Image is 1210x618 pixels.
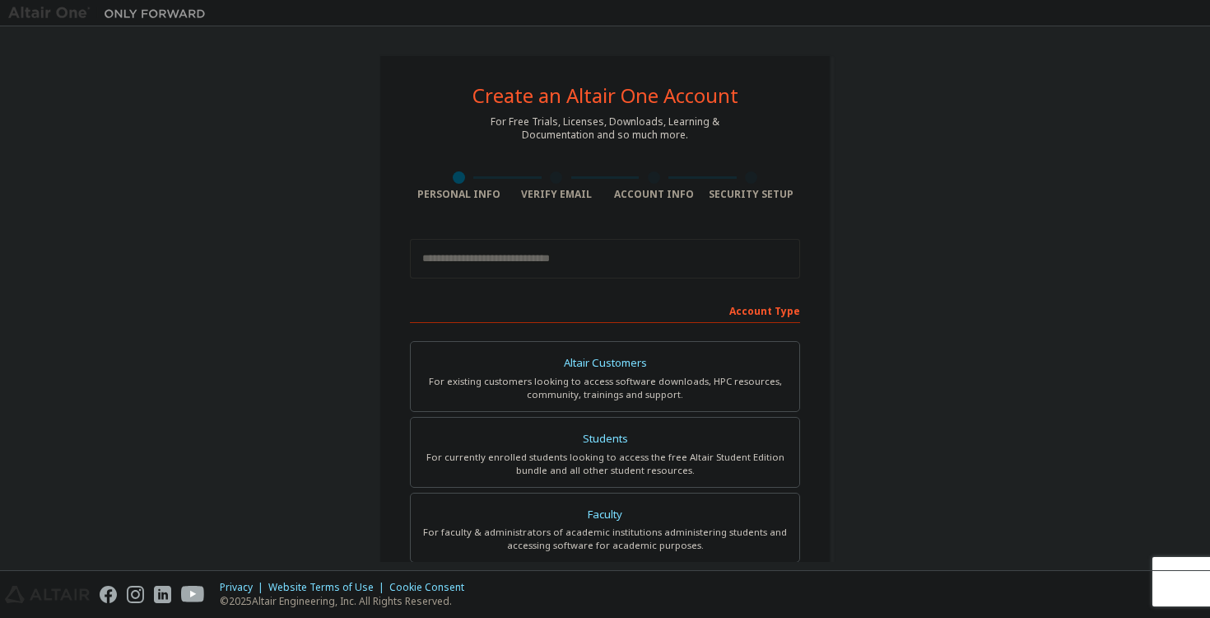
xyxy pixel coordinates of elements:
[389,581,474,594] div: Cookie Consent
[703,188,801,201] div: Security Setup
[5,586,90,603] img: altair_logo.svg
[410,188,508,201] div: Personal Info
[154,586,171,603] img: linkedin.svg
[421,526,789,552] div: For faculty & administrators of academic institutions administering students and accessing softwa...
[421,503,789,527] div: Faculty
[421,428,789,451] div: Students
[421,375,789,401] div: For existing customers looking to access software downloads, HPC resources, community, trainings ...
[605,188,703,201] div: Account Info
[508,188,606,201] div: Verify Email
[472,86,738,105] div: Create an Altair One Account
[491,115,719,142] div: For Free Trials, Licenses, Downloads, Learning & Documentation and so much more.
[181,586,205,603] img: youtube.svg
[100,586,117,603] img: facebook.svg
[220,594,474,608] p: © 2025 Altair Engineering, Inc. All Rights Reserved.
[421,352,789,375] div: Altair Customers
[8,5,214,21] img: Altair One
[127,586,144,603] img: instagram.svg
[421,451,789,477] div: For currently enrolled students looking to access the free Altair Student Edition bundle and all ...
[410,297,800,323] div: Account Type
[268,581,389,594] div: Website Terms of Use
[220,581,268,594] div: Privacy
